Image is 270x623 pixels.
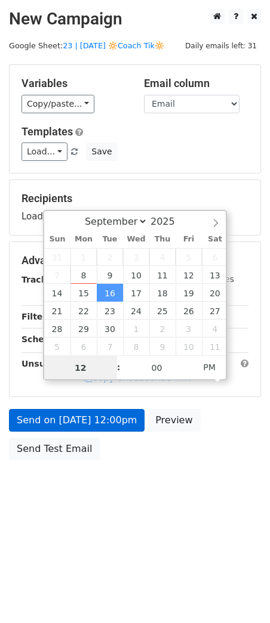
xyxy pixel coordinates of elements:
input: Year [148,216,191,227]
span: September 27, 2025 [202,302,228,320]
span: September 10, 2025 [123,266,149,284]
a: Daily emails left: 31 [181,41,261,50]
span: Fri [176,235,202,243]
span: September 24, 2025 [123,302,149,320]
span: September 28, 2025 [44,320,70,337]
strong: Unsubscribe [22,359,80,368]
a: Send Test Email [9,438,100,460]
span: September 17, 2025 [123,284,149,302]
span: September 13, 2025 [202,266,228,284]
iframe: Chat Widget [210,566,270,623]
span: October 10, 2025 [176,337,202,355]
span: September 14, 2025 [44,284,70,302]
span: September 21, 2025 [44,302,70,320]
span: September 4, 2025 [149,248,176,266]
span: October 5, 2025 [44,337,70,355]
span: September 6, 2025 [202,248,228,266]
h5: Advanced [22,254,248,267]
span: September 12, 2025 [176,266,202,284]
span: September 18, 2025 [149,284,176,302]
span: Wed [123,235,149,243]
span: September 2, 2025 [97,248,123,266]
span: September 11, 2025 [149,266,176,284]
h5: Email column [144,77,248,90]
span: October 1, 2025 [123,320,149,337]
span: October 4, 2025 [202,320,228,337]
div: Loading... [22,192,248,223]
strong: Tracking [22,275,62,284]
a: Load... [22,142,67,161]
input: Minute [121,356,194,380]
strong: Filters [22,312,52,321]
strong: Schedule [22,334,65,344]
span: September 20, 2025 [202,284,228,302]
a: Send on [DATE] 12:00pm [9,409,145,432]
span: September 26, 2025 [176,302,202,320]
span: September 23, 2025 [97,302,123,320]
span: Daily emails left: 31 [181,39,261,52]
span: September 30, 2025 [97,320,123,337]
span: September 25, 2025 [149,302,176,320]
span: Thu [149,235,176,243]
span: August 31, 2025 [44,248,70,266]
span: Tue [97,235,123,243]
button: Save [86,142,117,161]
span: September 19, 2025 [176,284,202,302]
span: September 5, 2025 [176,248,202,266]
h2: New Campaign [9,9,261,29]
span: September 3, 2025 [123,248,149,266]
span: September 22, 2025 [70,302,97,320]
span: September 15, 2025 [70,284,97,302]
a: Preview [148,409,200,432]
span: October 9, 2025 [149,337,176,355]
label: UTM Codes [187,273,234,286]
span: Mon [70,235,97,243]
span: October 3, 2025 [176,320,202,337]
span: October 6, 2025 [70,337,97,355]
span: Click to toggle [193,355,226,379]
span: September 7, 2025 [44,266,70,284]
span: : [117,355,121,379]
span: October 7, 2025 [97,337,123,355]
span: September 8, 2025 [70,266,97,284]
span: October 11, 2025 [202,337,228,355]
a: Copy/paste... [22,95,94,113]
span: October 8, 2025 [123,337,149,355]
span: September 1, 2025 [70,248,97,266]
h5: Recipients [22,192,248,205]
span: September 9, 2025 [97,266,123,284]
h5: Variables [22,77,126,90]
span: October 2, 2025 [149,320,176,337]
a: Copy unsubscribe link [83,373,191,383]
input: Hour [44,356,117,380]
span: Sat [202,235,228,243]
a: 23 | [DATE] 🔆Coach Tik🔆 [63,41,164,50]
span: Sun [44,235,70,243]
a: Templates [22,125,73,138]
span: September 16, 2025 [97,284,123,302]
small: Google Sheet: [9,41,164,50]
span: September 29, 2025 [70,320,97,337]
